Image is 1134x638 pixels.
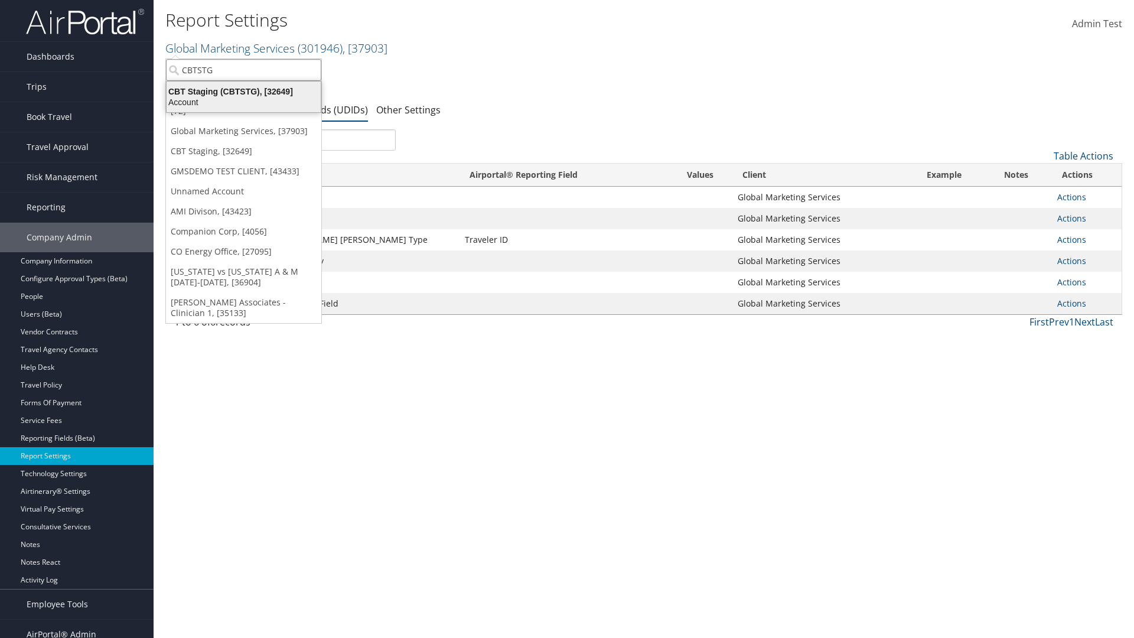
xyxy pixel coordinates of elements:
[166,141,321,161] a: CBT Staging, [32649]
[27,42,74,71] span: Dashboards
[1095,315,1113,328] a: Last
[174,315,396,335] div: 1 to 6 of records
[165,40,387,56] a: Global Marketing Services
[376,103,441,116] a: Other Settings
[166,242,321,262] a: CO Energy Office, [27095]
[343,40,387,56] span: , [ 37903 ]
[166,121,321,141] a: Global Marketing Services, [37903]
[27,132,89,162] span: Travel Approval
[26,8,144,35] img: airportal-logo.png
[166,262,321,292] a: [US_STATE] vs [US_STATE] A & M [DATE]-[DATE], [36904]
[1054,149,1113,162] a: Table Actions
[27,102,72,132] span: Book Travel
[732,164,916,187] th: Client
[27,193,66,222] span: Reporting
[298,40,343,56] span: ( 301946 )
[165,8,803,32] h1: Report Settings
[266,229,459,250] td: [PERSON_NAME] [PERSON_NAME] Type
[732,187,916,208] td: Global Marketing Services
[1057,234,1086,245] a: Actions
[1057,298,1086,309] a: Actions
[166,181,321,201] a: Unnamed Account
[732,250,916,272] td: Global Marketing Services
[266,208,459,229] td: Temp
[1057,255,1086,266] a: Actions
[732,272,916,293] td: Global Marketing Services
[159,97,328,108] div: Account
[266,164,459,187] th: Name
[1057,213,1086,224] a: Actions
[1029,315,1049,328] a: First
[732,229,916,250] td: Global Marketing Services
[266,272,459,293] td: xyz
[159,86,328,97] div: CBT Staging (CBTSTG), [32649]
[166,59,321,81] input: Search Accounts
[27,223,92,252] span: Company Admin
[1057,276,1086,288] a: Actions
[1057,191,1086,203] a: Actions
[669,164,732,187] th: Values
[459,164,669,187] th: Airportal&reg; Reporting Field
[1072,17,1122,30] span: Admin Test
[993,164,1052,187] th: Notes
[459,229,669,250] td: Traveler ID
[166,222,321,242] a: Companion Corp, [4056]
[732,293,916,314] td: Global Marketing Services
[27,162,97,192] span: Risk Management
[1051,164,1122,187] th: Actions
[1074,315,1095,328] a: Next
[27,72,47,102] span: Trips
[166,292,321,323] a: [PERSON_NAME] Associates - Clinician 1, [35133]
[266,293,459,314] td: Test Report Field
[166,161,321,181] a: GMSDEMO TEST CLIENT, [43433]
[27,590,88,619] span: Employee Tools
[266,187,459,208] td: Test
[916,164,993,187] th: Example
[1072,6,1122,43] a: Admin Test
[266,250,459,272] td: test currency
[1069,315,1074,328] a: 1
[732,208,916,229] td: Global Marketing Services
[166,201,321,222] a: AMI Divison, [43423]
[1049,315,1069,328] a: Prev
